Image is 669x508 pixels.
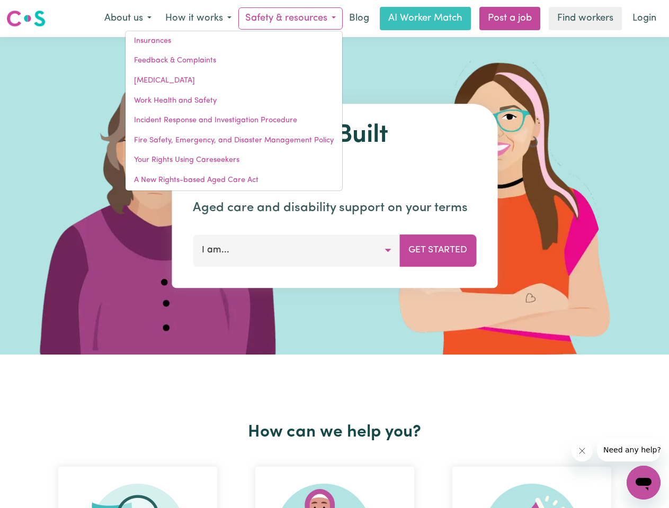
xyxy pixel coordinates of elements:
iframe: Message from company [597,438,661,461]
a: [MEDICAL_DATA] [126,71,342,91]
h2: How can we help you? [39,422,630,442]
button: How it works [158,7,238,30]
div: Safety & resources [125,31,343,191]
img: Careseekers logo [6,9,46,28]
a: Blog [343,7,376,30]
a: Fire Safety, Emergency, and Disaster Management Policy [126,131,342,151]
iframe: Close message [572,440,593,461]
button: About us [97,7,158,30]
button: I am... [193,234,400,266]
a: Login [626,7,663,30]
button: Get Started [399,234,476,266]
a: Post a job [479,7,540,30]
p: Aged care and disability support on your terms [193,198,476,217]
span: Need any help? [6,7,64,16]
a: Feedback & Complaints [126,51,342,71]
button: Safety & resources [238,7,343,30]
a: Your Rights Using Careseekers [126,150,342,170]
a: A New Rights-based Aged Care Act [126,170,342,190]
a: Careseekers logo [6,6,46,31]
a: Incident Response and Investigation Procedure [126,111,342,131]
a: Work Health and Safety [126,91,342,111]
a: AI Worker Match [380,7,471,30]
iframe: Button to launch messaging window [627,466,661,500]
a: Find workers [549,7,622,30]
a: Insurances [126,31,342,51]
